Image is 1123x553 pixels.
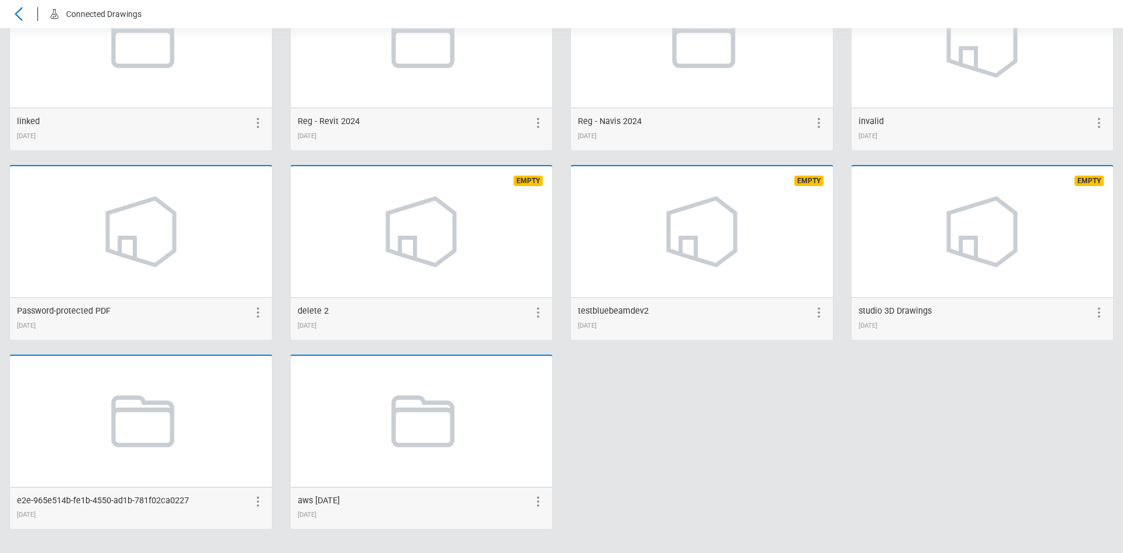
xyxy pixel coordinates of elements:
[859,132,877,140] span: 08/22/2025 14:22:40
[17,306,111,316] span: Password-protected PDF
[578,306,649,316] span: testbluebeamdev2
[514,176,543,186] span: Empty
[298,116,360,126] span: Reg - Revit 2024
[17,116,40,126] span: linked
[66,9,142,19] span: Connected Drawings
[298,494,340,507] div: aws 15 Sep 2025
[578,132,597,140] span: 08/22/2025 10:54:06
[794,176,824,186] span: Empty
[17,132,36,140] span: 08/21/2025 16:53:59
[17,494,189,507] div: e2e-965e514b-fe1b-4550-ad1b-781f02ca0227
[859,305,932,318] div: studio 3D Drawings
[859,115,884,128] div: invalid
[17,496,189,506] span: e2e-965e514b-fe1b-4550-ad1b-781f02ca0227
[859,306,932,316] span: studio 3D Drawings
[298,496,340,506] span: aws [DATE]
[17,322,36,329] span: 08/22/2025 14:34:02
[859,116,884,126] span: invalid
[1074,176,1104,186] span: Empty
[17,511,36,518] span: 09/03/2025 12:56:11
[859,322,877,329] span: 08/22/2025 15:17:59
[298,511,316,518] span: 09/15/2025 12:41:39
[298,306,329,316] span: delete 2
[578,116,642,126] span: Reg - Navis 2024
[578,322,597,329] span: 08/22/2025 15:09:50
[17,305,111,318] div: Password-protected PDF
[17,115,40,128] div: linked
[298,322,316,329] span: 08/22/2025 14:55:04
[578,305,649,318] div: testbluebeamdev2
[298,115,360,128] div: Reg - Revit 2024
[298,132,316,140] span: 08/22/2025 10:30:45
[298,305,329,318] div: delete 2
[578,115,642,128] div: Reg - Navis 2024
